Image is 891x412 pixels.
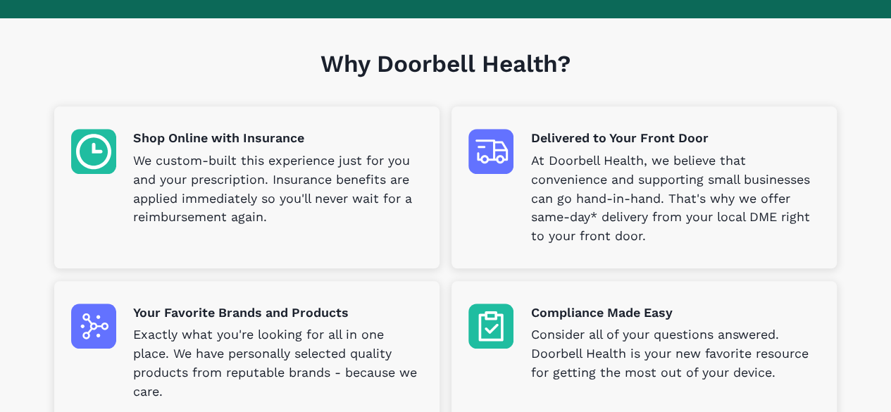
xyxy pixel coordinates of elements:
[71,304,116,349] img: Your Favorite Brands and Products icon
[133,151,423,227] p: We custom-built this experience just for you and your prescription. Insurance benefits are applie...
[530,304,820,323] p: Compliance Made Easy
[530,151,820,246] p: At Doorbell Health, we believe that convenience and supporting small businesses can go hand-in-ha...
[133,129,423,148] p: Shop Online with Insurance
[468,304,513,349] img: Compliance Made Easy icon
[530,325,820,382] p: Consider all of your questions answered. Doorbell Health is your new favorite resource for gettin...
[133,304,423,323] p: Your Favorite Brands and Products
[468,129,513,174] img: Delivered to Your Front Door icon
[530,129,820,148] p: Delivered to Your Front Door
[133,325,423,401] p: Exactly what you're looking for all in one place. We have personally selected quality products fr...
[71,129,116,174] img: Shop Online with Insurance icon
[54,50,837,107] h1: Why Doorbell Health?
